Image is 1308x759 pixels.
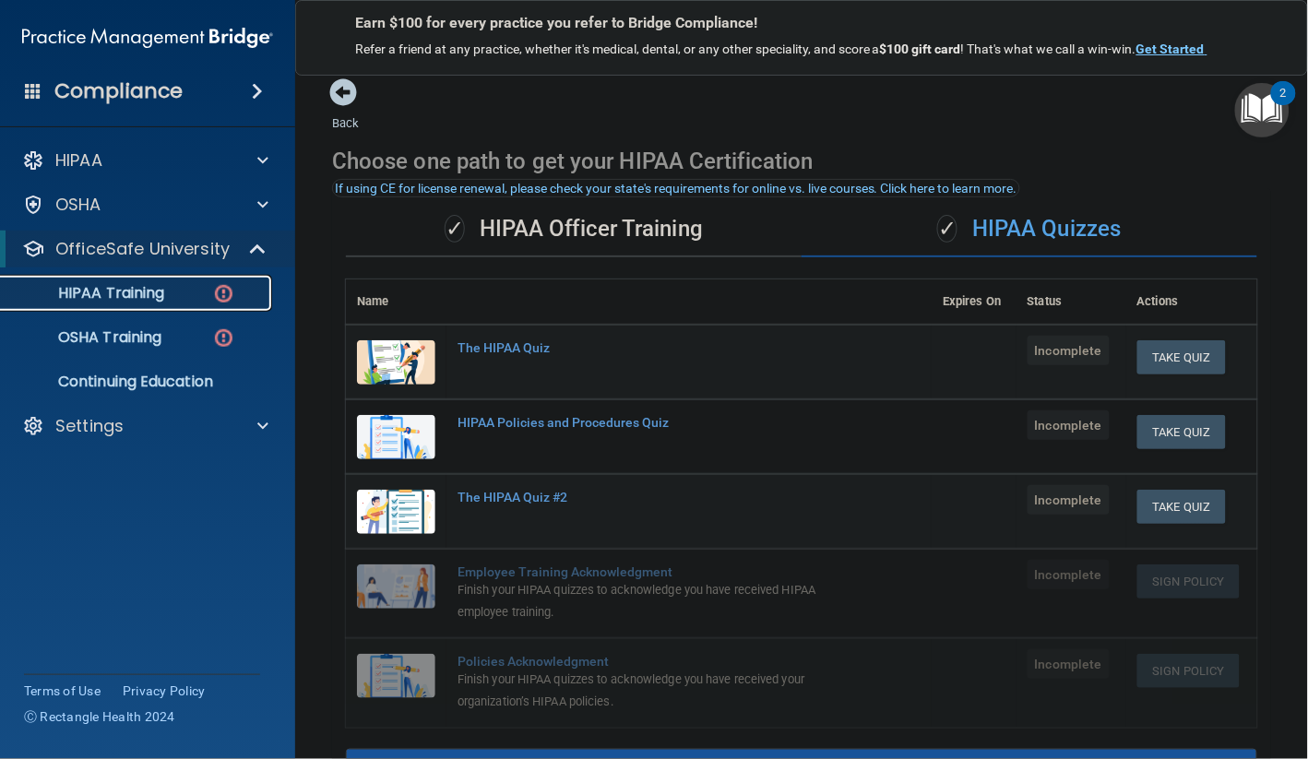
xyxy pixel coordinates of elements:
[212,282,235,305] img: danger-circle.6113f641.png
[355,14,1248,31] p: Earn $100 for every practice you refer to Bridge Compliance!
[212,326,235,350] img: danger-circle.6113f641.png
[1136,42,1207,56] a: Get Started
[332,179,1020,197] button: If using CE for license renewal, please check your state's requirements for online vs. live cours...
[22,19,273,56] img: PMB logo
[24,682,101,700] a: Terms of Use
[1136,42,1205,56] strong: Get Started
[1137,415,1226,449] button: Take Quiz
[55,238,230,260] p: OfficeSafe University
[1028,336,1110,365] span: Incomplete
[1028,410,1110,440] span: Incomplete
[458,669,839,713] div: Finish your HIPAA quizzes to acknowledge you have received your organization’s HIPAA policies.
[12,284,164,302] p: HIPAA Training
[458,564,839,579] div: Employee Training Acknowledgment
[1126,279,1257,325] th: Actions
[1137,654,1240,688] button: Sign Policy
[937,215,957,243] span: ✓
[458,490,839,504] div: The HIPAA Quiz #2
[346,202,802,257] div: HIPAA Officer Training
[1235,83,1290,137] button: Open Resource Center, 2 new notifications
[123,682,206,700] a: Privacy Policy
[1028,649,1110,679] span: Incomplete
[1280,93,1287,117] div: 2
[22,194,268,216] a: OSHA
[1028,485,1110,515] span: Incomplete
[332,94,359,130] a: Back
[335,182,1017,195] div: If using CE for license renewal, please check your state's requirements for online vs. live cours...
[346,279,446,325] th: Name
[355,42,880,56] span: Refer a friend at any practice, whether it's medical, dental, or any other speciality, and score a
[12,373,264,391] p: Continuing Education
[55,415,124,437] p: Settings
[961,42,1136,56] span: ! That's what we call a win-win.
[445,215,465,243] span: ✓
[458,579,839,623] div: Finish your HIPAA quizzes to acknowledge you have received HIPAA employee training.
[54,78,183,104] h4: Compliance
[802,202,1257,257] div: HIPAA Quizzes
[1137,340,1226,374] button: Take Quiz
[55,149,102,172] p: HIPAA
[332,135,1271,188] div: Choose one path to get your HIPAA Certification
[22,415,268,437] a: Settings
[22,149,268,172] a: HIPAA
[1137,564,1240,599] button: Sign Policy
[932,279,1017,325] th: Expires On
[458,340,839,355] div: The HIPAA Quiz
[1017,279,1126,325] th: Status
[458,654,839,669] div: Policies Acknowledgment
[1137,490,1226,524] button: Take Quiz
[22,238,268,260] a: OfficeSafe University
[458,415,839,430] div: HIPAA Policies and Procedures Quiz
[1028,560,1110,589] span: Incomplete
[24,707,175,726] span: Ⓒ Rectangle Health 2024
[12,328,161,347] p: OSHA Training
[55,194,101,216] p: OSHA
[880,42,961,56] strong: $100 gift card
